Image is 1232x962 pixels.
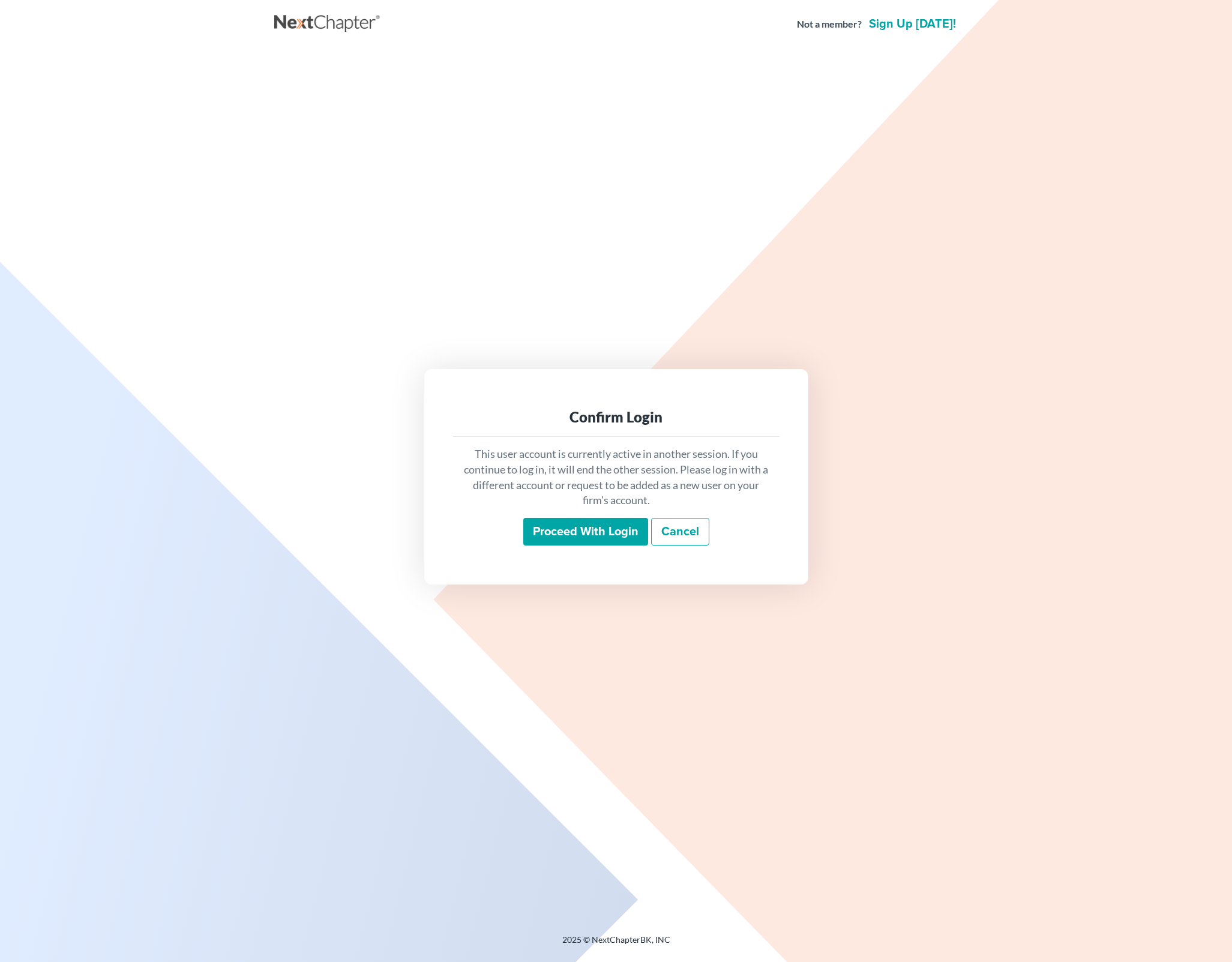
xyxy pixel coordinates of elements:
[274,934,958,955] div: 2025 © NextChapterBK, INC
[797,17,862,31] strong: Not a member?
[867,18,958,30] a: Sign up [DATE]!
[463,446,770,508] p: This user account is currently active in another session. If you continue to log in, it will end ...
[651,518,709,546] a: Cancel
[463,407,770,427] div: Confirm Login
[523,518,648,546] input: Proceed with login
